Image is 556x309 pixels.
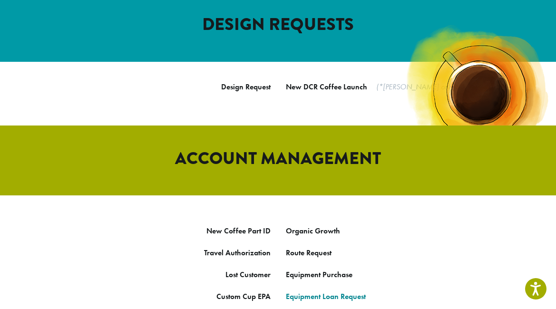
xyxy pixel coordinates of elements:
[14,148,542,169] h2: ACCOUNT MANAGEMENT
[286,270,346,280] a: Equipment Purcha
[221,82,271,92] a: Design Request
[286,226,340,236] a: Organic Growth
[376,82,456,92] em: (*[PERSON_NAME] only)
[206,226,271,236] a: New Coffee Part ID
[204,248,271,258] a: Travel Authorization
[225,270,271,280] a: Lost Customer
[286,291,366,301] a: Equipment Loan Request
[216,291,271,301] a: Custom Cup EPA
[14,14,542,35] h2: DESIGN REQUESTS
[286,82,367,92] a: New DCR Coffee Launch
[346,270,352,280] a: se
[286,248,332,258] a: Route Request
